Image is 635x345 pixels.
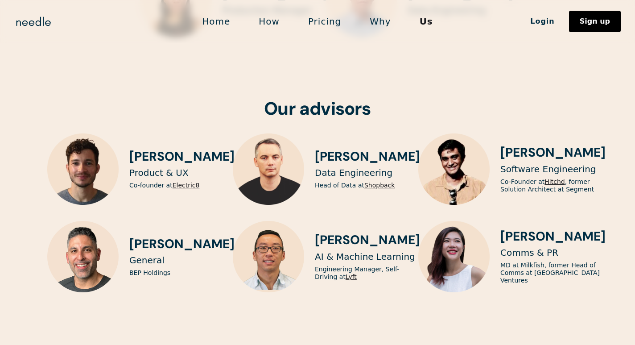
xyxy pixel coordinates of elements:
p: Engineering Manager, Self-Driving at [315,266,420,281]
a: Hitchd [544,178,565,185]
p: Product & UX [129,167,189,178]
p: Co-Founder at , former Solution Architect at Segment [500,178,606,193]
a: Why [355,12,405,31]
p: Head of Data at [315,182,395,189]
p: BEP Holdings [129,269,170,277]
p: AI & Machine Learning [315,251,415,262]
a: How [244,12,294,31]
p: MD at Milkfish, former Head of Comms at [GEOGRAPHIC_DATA] Ventures [500,262,606,284]
h3: [PERSON_NAME] [500,229,606,244]
a: Home [188,12,244,31]
p: Data Engineering [315,167,392,178]
h3: [PERSON_NAME] [315,149,420,164]
a: Pricing [294,12,355,31]
a: Us [405,12,447,31]
a: Sign up [569,11,621,32]
h3: [PERSON_NAME] [129,237,235,252]
a: Shopback [364,182,395,189]
p: General [129,255,165,266]
h3: [PERSON_NAME] [500,145,606,160]
a: Electric8 [173,182,200,189]
p: Comms & PR [500,247,558,258]
div: Sign up [580,18,610,25]
a: Lyft [346,273,357,280]
a: Login [516,14,569,29]
p: Co-founder at [129,182,199,189]
h3: [PERSON_NAME] [315,233,420,248]
h3: [PERSON_NAME] [129,149,235,164]
p: Software Engineering [500,164,596,175]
